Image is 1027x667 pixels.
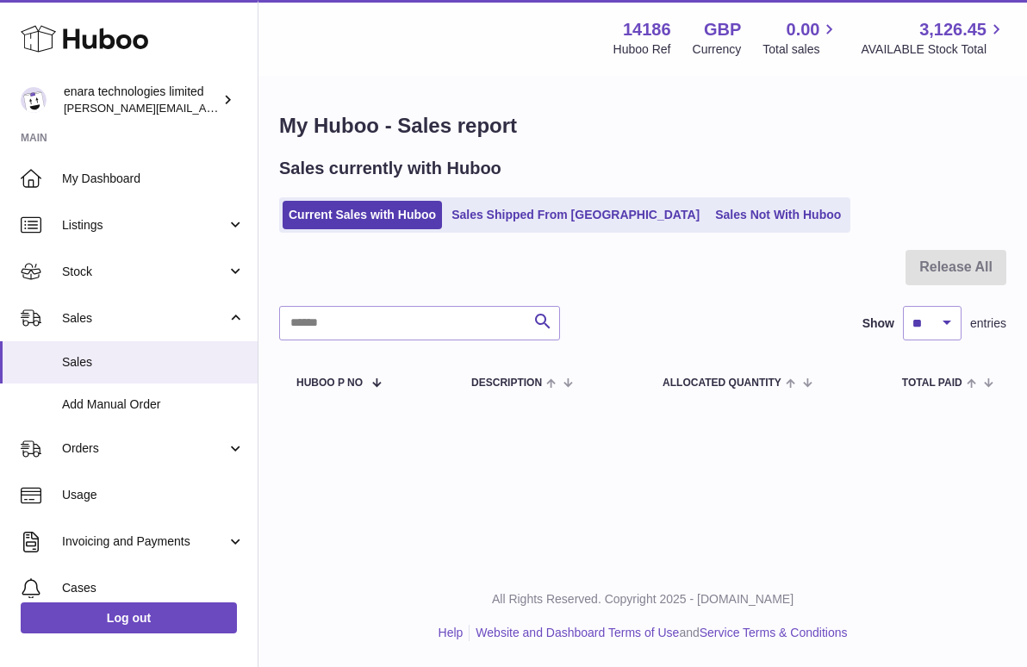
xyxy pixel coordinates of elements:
div: Currency [693,41,742,58]
strong: GBP [704,18,741,41]
a: Sales Not With Huboo [709,201,847,229]
span: Stock [62,264,227,280]
span: Sales [62,310,227,327]
span: Sales [62,354,245,371]
p: All Rights Reserved. Copyright 2025 - [DOMAIN_NAME] [272,591,1013,608]
span: Huboo P no [296,377,363,389]
a: Help [439,626,464,639]
span: Total paid [902,377,962,389]
span: Listings [62,217,227,234]
span: Add Manual Order [62,396,245,413]
span: 3,126.45 [919,18,987,41]
a: Sales Shipped From [GEOGRAPHIC_DATA] [445,201,706,229]
span: ALLOCATED Quantity [663,377,781,389]
span: [PERSON_NAME][EMAIL_ADDRESS][DOMAIN_NAME] [64,101,345,115]
span: 0.00 [787,18,820,41]
span: entries [970,315,1006,332]
a: Service Terms & Conditions [700,626,848,639]
strong: 14186 [623,18,671,41]
h1: My Huboo - Sales report [279,112,1006,140]
div: Huboo Ref [613,41,671,58]
span: Total sales [762,41,839,58]
a: 0.00 Total sales [762,18,839,58]
h2: Sales currently with Huboo [279,157,501,180]
a: Log out [21,602,237,633]
a: Website and Dashboard Terms of Use [476,626,679,639]
li: and [470,625,847,641]
img: Dee@enara.co [21,87,47,113]
span: Orders [62,440,227,457]
a: 3,126.45 AVAILABLE Stock Total [861,18,1006,58]
span: Cases [62,580,245,596]
span: Usage [62,487,245,503]
span: My Dashboard [62,171,245,187]
span: AVAILABLE Stock Total [861,41,1006,58]
label: Show [862,315,894,332]
span: Description [471,377,542,389]
div: enara technologies limited [64,84,219,116]
span: Invoicing and Payments [62,533,227,550]
a: Current Sales with Huboo [283,201,442,229]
